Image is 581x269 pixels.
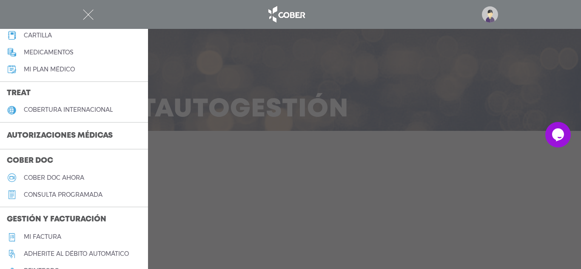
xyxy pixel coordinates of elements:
h5: Mi factura [24,233,61,241]
h5: Adherite al débito automático [24,250,129,258]
h5: cobertura internacional [24,106,113,113]
h5: Cober doc ahora [24,174,84,181]
h5: medicamentos [24,49,74,56]
img: Cober_menu-close-white.svg [83,9,94,20]
h5: cartilla [24,32,52,39]
img: logo_cober_home-white.png [264,4,308,25]
h5: consulta programada [24,191,103,198]
iframe: chat widget [545,122,572,147]
h5: Mi plan médico [24,66,75,73]
img: profile-placeholder.svg [482,6,498,23]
